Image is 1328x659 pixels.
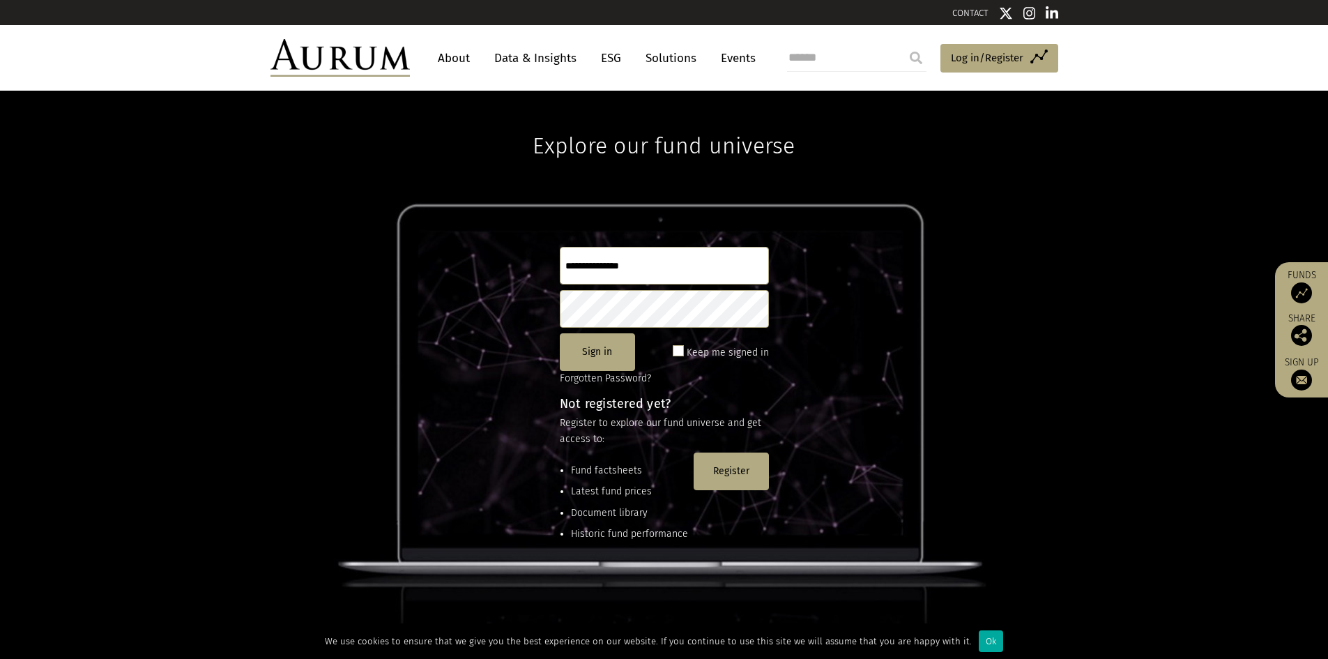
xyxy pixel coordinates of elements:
a: Funds [1282,269,1321,303]
img: Share this post [1291,325,1312,346]
p: Register to explore our fund universe and get access to: [560,416,769,447]
li: Latest fund prices [571,484,688,499]
h1: Explore our fund universe [533,91,795,159]
img: Access Funds [1291,282,1312,303]
h4: Not registered yet? [560,397,769,410]
img: Sign up to our newsletter [1291,370,1312,391]
img: Instagram icon [1023,6,1036,20]
button: Sign in [560,333,635,371]
div: Share [1282,314,1321,346]
a: Forgotten Password? [560,372,651,384]
li: Fund factsheets [571,463,688,478]
img: Linkedin icon [1046,6,1058,20]
input: Submit [902,44,930,72]
img: Twitter icon [999,6,1013,20]
li: Document library [571,506,688,521]
a: Sign up [1282,356,1321,391]
a: Solutions [639,45,703,71]
a: About [431,45,477,71]
img: Aurum [270,39,410,77]
a: Log in/Register [940,44,1058,73]
div: Ok [979,630,1003,652]
a: CONTACT [952,8,989,18]
li: Historic fund performance [571,527,688,542]
a: Data & Insights [487,45,583,71]
a: ESG [594,45,628,71]
label: Keep me signed in [687,344,769,361]
span: Log in/Register [951,50,1023,66]
button: Register [694,453,769,490]
a: Events [714,45,756,71]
